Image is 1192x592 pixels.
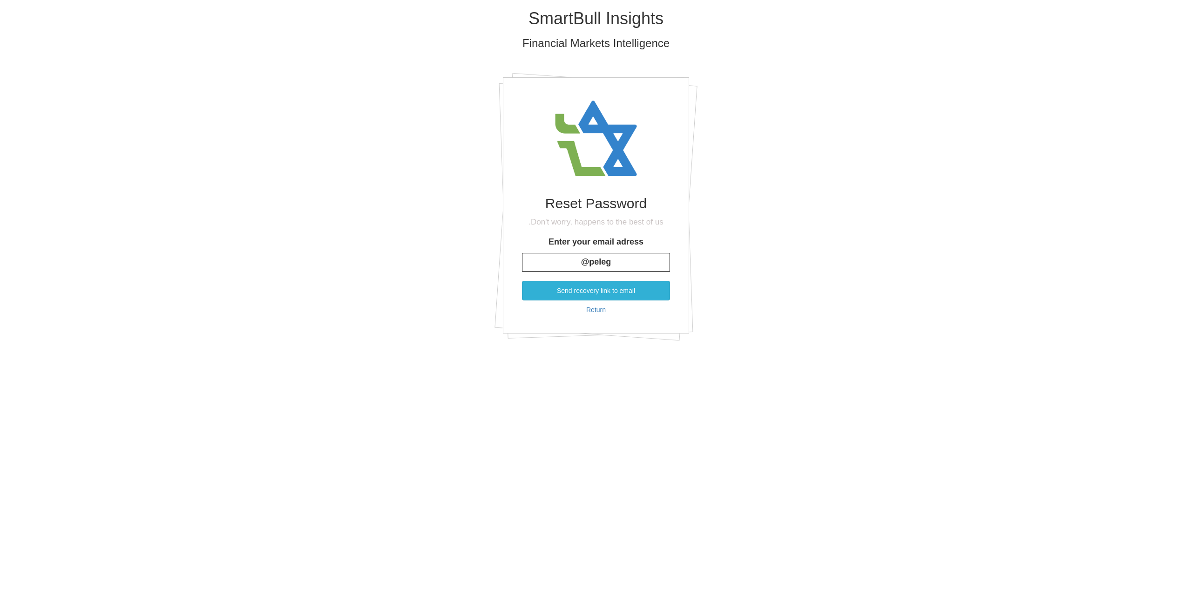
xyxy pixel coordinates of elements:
label: Enter your email adress [522,236,670,272]
img: avatar [549,92,643,186]
button: Send recovery link to email [522,281,670,300]
input: Enter your email adress [522,253,670,272]
h1: Reset Password [522,196,670,211]
h3: Financial Markets Intelligence [324,37,868,49]
h4: Don't worry, happens to the best of us. [522,218,670,227]
a: Return [586,306,606,313]
h1: SmartBull Insights [324,9,868,28]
